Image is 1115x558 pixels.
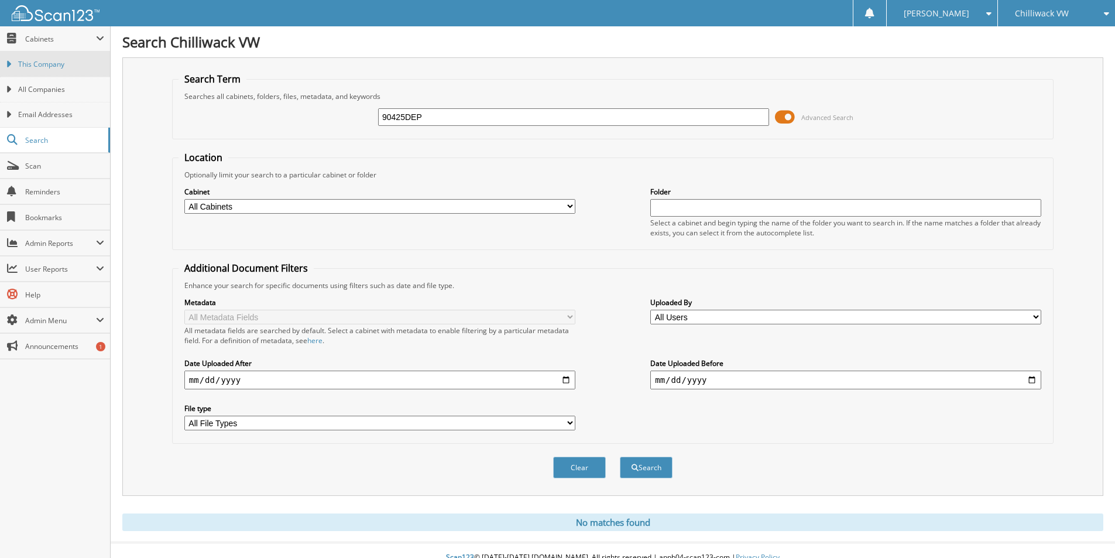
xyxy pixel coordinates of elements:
label: Date Uploaded After [184,358,575,368]
span: User Reports [25,264,96,274]
label: Date Uploaded Before [650,358,1041,368]
span: Scan [25,161,104,171]
span: Cabinets [25,34,96,44]
span: Email Addresses [18,109,104,120]
button: Clear [553,457,606,478]
div: Searches all cabinets, folders, files, metadata, and keywords [179,91,1047,101]
span: Admin Menu [25,316,96,326]
div: No matches found [122,514,1103,531]
span: Reminders [25,187,104,197]
legend: Search Term [179,73,246,85]
span: Help [25,290,104,300]
span: Bookmarks [25,213,104,222]
span: Chilliwack VW [1015,10,1069,17]
label: Uploaded By [650,297,1041,307]
span: This Company [18,59,104,70]
span: Admin Reports [25,238,96,248]
legend: Additional Document Filters [179,262,314,275]
legend: Location [179,151,228,164]
span: Search [25,135,102,145]
h1: Search Chilliwack VW [122,32,1103,52]
span: Announcements [25,341,104,351]
div: 1 [96,342,105,351]
span: Advanced Search [801,113,853,122]
button: Search [620,457,673,478]
label: Metadata [184,297,575,307]
label: File type [184,403,575,413]
label: Folder [650,187,1041,197]
span: All Companies [18,84,104,95]
label: Cabinet [184,187,575,197]
a: here [307,336,323,345]
div: All metadata fields are searched by default. Select a cabinet with metadata to enable filtering b... [184,326,575,345]
img: scan123-logo-white.svg [12,5,100,21]
input: end [650,371,1041,389]
span: [PERSON_NAME] [904,10,969,17]
div: Enhance your search for specific documents using filters such as date and file type. [179,280,1047,290]
div: Optionally limit your search to a particular cabinet or folder [179,170,1047,180]
div: Select a cabinet and begin typing the name of the folder you want to search in. If the name match... [650,218,1041,238]
input: start [184,371,575,389]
